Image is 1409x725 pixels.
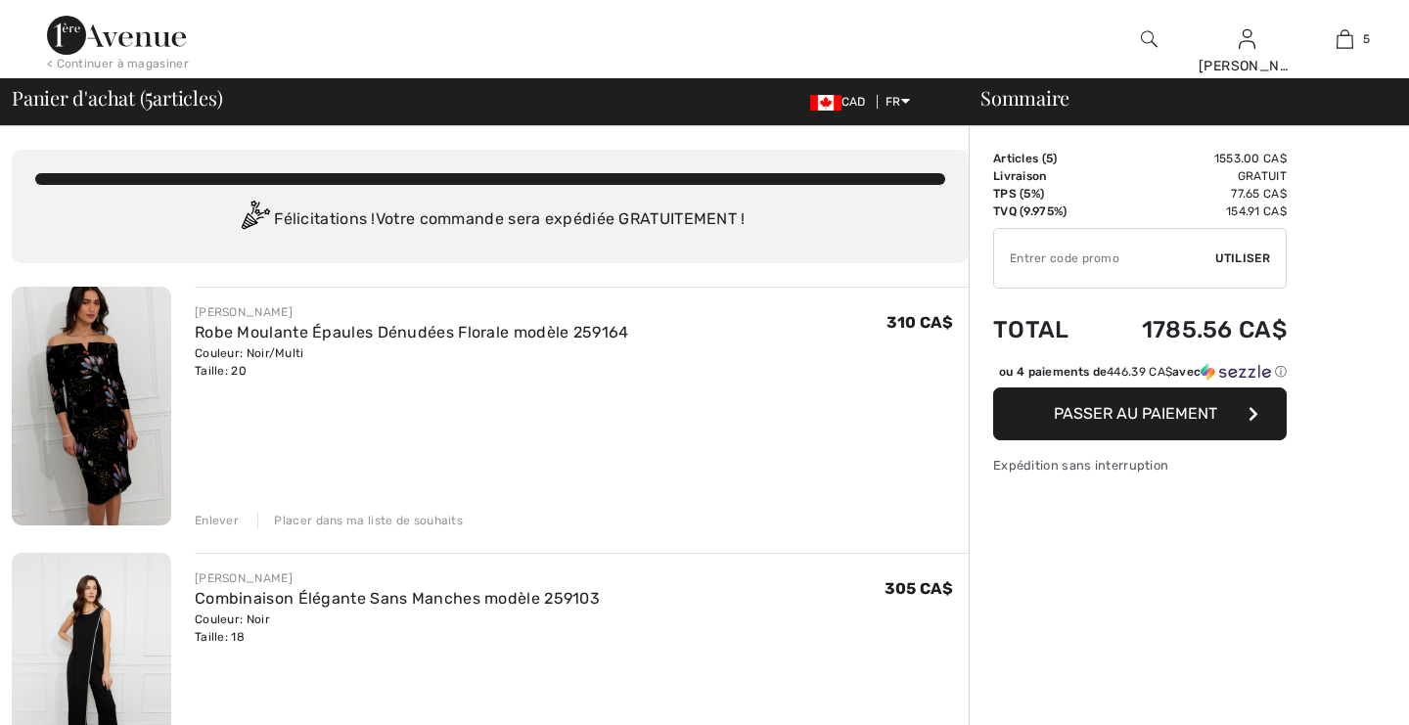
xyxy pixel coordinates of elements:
[35,201,945,240] div: Félicitations ! Votre commande sera expédiée GRATUITEMENT !
[1141,27,1158,51] img: recherche
[195,303,629,321] div: [PERSON_NAME]
[1296,27,1392,51] a: 5
[235,201,274,240] img: Congratulation2.svg
[1201,363,1271,381] img: Sezzle
[12,287,171,525] img: Robe Moulante Épaules Dénudées Florale modèle 259164
[1046,152,1053,165] span: 5
[1337,27,1353,51] img: Mon panier
[1215,249,1270,267] span: Utiliser
[810,95,874,109] span: CAD
[993,456,1287,475] div: Expédition sans interruption
[195,569,600,587] div: [PERSON_NAME]
[195,589,600,608] a: Combinaison Élégante Sans Manches modèle 259103
[1363,30,1370,48] span: 5
[145,83,153,109] span: 5
[195,512,239,529] div: Enlever
[1239,29,1255,48] a: Se connecter
[957,88,1397,108] div: Sommaire
[886,95,910,109] span: FR
[47,16,186,55] img: 1ère Avenue
[1094,203,1287,220] td: 154.91 CA$
[1054,404,1217,423] span: Passer au paiement
[47,55,189,72] div: < Continuer à magasiner
[993,296,1094,363] td: Total
[1094,167,1287,185] td: Gratuit
[195,611,600,646] div: Couleur: Noir Taille: 18
[195,344,629,380] div: Couleur: Noir/Multi Taille: 20
[994,229,1215,288] input: Code promo
[1094,150,1287,167] td: 1553.00 CA$
[1239,27,1255,51] img: Mes infos
[993,150,1094,167] td: Articles ( )
[195,323,629,341] a: Robe Moulante Épaules Dénudées Florale modèle 259164
[1094,185,1287,203] td: 77.65 CA$
[885,579,953,598] span: 305 CA$
[12,88,222,108] span: Panier d'achat ( articles)
[993,363,1287,387] div: ou 4 paiements de446.39 CA$avecSezzle Cliquez pour en savoir plus sur Sezzle
[1094,296,1287,363] td: 1785.56 CA$
[1107,365,1172,379] span: 446.39 CA$
[993,203,1094,220] td: TVQ (9.975%)
[810,95,841,111] img: Canadian Dollar
[993,387,1287,440] button: Passer au paiement
[999,363,1287,381] div: ou 4 paiements de avec
[257,512,463,529] div: Placer dans ma liste de souhaits
[993,167,1094,185] td: Livraison
[993,185,1094,203] td: TPS (5%)
[1199,56,1295,76] div: [PERSON_NAME]
[886,313,953,332] span: 310 CA$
